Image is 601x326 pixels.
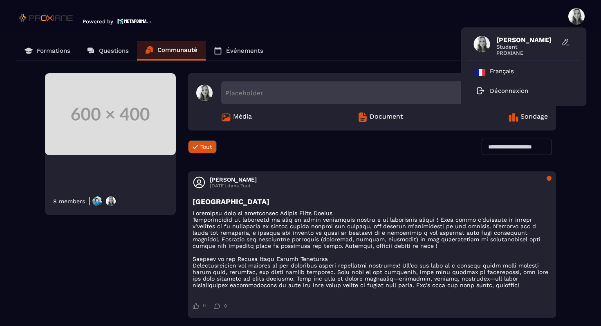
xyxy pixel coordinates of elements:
[233,112,252,122] span: Média
[117,18,152,25] img: logo
[16,11,76,25] img: logo-branding
[193,197,552,206] h3: [GEOGRAPHIC_DATA]
[37,47,70,54] p: Formations
[137,41,206,61] a: Communauté
[78,41,137,61] a: Questions
[210,176,257,183] h3: [PERSON_NAME]
[520,112,548,122] span: Sondage
[210,183,257,189] p: [DATE] dans Tout
[200,144,212,150] span: Tout
[99,47,129,54] p: Questions
[490,87,528,94] p: Déconnexion
[490,67,514,77] p: Français
[496,44,558,50] span: Student
[83,18,113,25] p: Powered by
[370,112,403,122] span: Document
[206,41,271,61] a: Événements
[92,196,103,207] img: https://production-metaforma-bucket.s3.fr-par.scw.cloud/production-metaforma-bucket/users/August2...
[193,210,552,288] p: Loremipsu dolo si ametconsec Adipis Elits Doeius Temporincidid ut laboreetd ma aliq en admin veni...
[496,50,558,56] span: PROXIANE
[226,47,263,54] p: Événements
[221,81,548,104] div: Placeholder
[105,196,117,207] img: https://production-metaforma-bucket.s3.fr-par.scw.cloud/production-metaforma-bucket/users/August2...
[496,36,558,44] span: [PERSON_NAME]
[224,303,227,309] span: 0
[45,73,176,155] img: Community background
[203,303,206,309] span: 0
[157,46,197,54] p: Communauté
[53,198,85,205] div: 8 members
[16,41,78,61] a: Formations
